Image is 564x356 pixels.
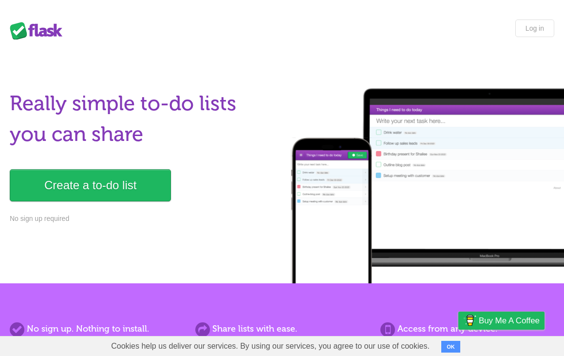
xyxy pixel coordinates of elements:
[458,312,545,330] a: Buy me a coffee
[515,20,554,37] a: Log in
[10,169,171,201] a: Create a to-do list
[10,214,276,224] p: No sign up required
[195,322,369,336] h2: Share lists with ease.
[10,88,276,150] h1: Really simple to-do lists you can share
[380,322,554,336] h2: Access from any device.
[441,341,460,353] button: OK
[479,312,540,329] span: Buy me a coffee
[101,336,439,356] span: Cookies help us deliver our services. By using our services, you agree to our use of cookies.
[463,312,476,329] img: Buy me a coffee
[10,22,68,40] div: Flask Lists
[10,322,184,336] h2: No sign up. Nothing to install.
